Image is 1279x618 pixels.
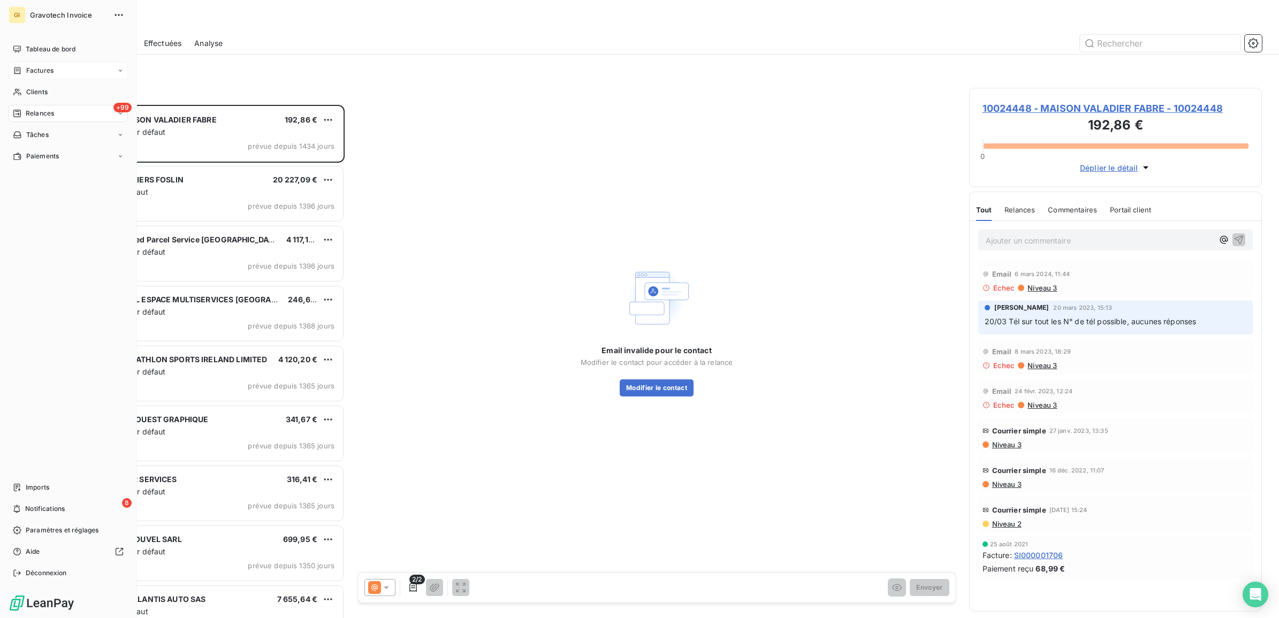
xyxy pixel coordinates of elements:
span: 10008008 - United Parcel Service [GEOGRAPHIC_DATA] S.A [75,235,295,244]
span: 20/03 Tél sur tout les N° de tél possible, aucunes réponses [985,317,1197,326]
span: [DATE] 15:24 [1049,507,1087,513]
span: prévue depuis 1396 jours [248,202,334,210]
span: 7 655,64 € [277,594,318,604]
span: Niveau 3 [1026,361,1057,370]
span: Echec [993,361,1015,370]
span: Email [992,270,1012,278]
span: Relances [1004,205,1035,214]
span: prévue depuis 1396 jours [248,262,334,270]
span: Commentaires [1048,205,1097,214]
span: Tout [976,205,992,214]
span: Niveau 3 [1026,284,1057,292]
span: 10024448 - MAISON VALADIER FABRE [75,115,217,124]
span: prévue depuis 1434 jours [248,142,334,150]
span: 6 mars 2024, 11:44 [1015,271,1070,277]
span: 10008661 - SAS OUEST GRAPHIQUE [75,415,209,424]
button: Envoyer [910,579,949,596]
span: [PERSON_NAME] [994,303,1049,312]
span: Déplier le détail [1080,162,1138,173]
span: 192,86 € [285,115,317,124]
button: Modifier le contact [620,379,694,396]
span: 24 févr. 2023, 12:24 [1015,388,1072,394]
h3: 192,86 € [983,116,1249,137]
img: Empty state [622,264,691,332]
span: Email invalide pour le contact [602,345,712,356]
span: Paiement reçu [983,563,1034,574]
div: GI [9,6,26,24]
div: Open Intercom Messenger [1243,582,1268,607]
span: 27 janv. 2023, 13:35 [1049,428,1108,434]
span: prévue depuis 1368 jours [248,322,334,330]
span: 16 déc. 2022, 11:07 [1049,467,1105,474]
span: Effectuées [144,38,182,49]
span: 341,67 € [286,415,317,424]
span: Niveau 3 [991,480,1022,489]
span: 10022949 - SARL ESPACE MULTISERVICES [GEOGRAPHIC_DATA] [75,295,315,304]
span: SI000001706 [1014,550,1063,561]
span: Portail client [1110,205,1151,214]
a: Aide [9,543,128,560]
span: 10024581 - STELLANTIS AUTO SAS [75,594,206,604]
span: Relances [26,109,54,118]
span: Tâches [26,130,49,140]
span: Niveau 3 [1026,401,1057,409]
span: prévue depuis 1350 jours [248,561,334,570]
input: Rechercher [1080,35,1240,52]
span: 699,95 € [283,535,317,544]
span: Analyse [194,38,223,49]
img: Logo LeanPay [9,594,75,612]
span: 4 120,20 € [278,355,318,364]
span: Email [992,347,1012,356]
button: Déplier le détail [1077,162,1154,174]
span: Tableau de bord [26,44,75,54]
span: 0 [980,152,985,161]
span: Echec [993,401,1015,409]
span: Notifications [25,504,65,514]
span: 4 117,13 € [286,235,321,244]
span: Echec [993,284,1015,292]
span: Courrier simple [992,466,1046,475]
span: 8 [122,498,132,508]
span: prévue depuis 1365 jours [248,382,334,390]
span: Paramètres et réglages [26,525,98,535]
span: 8 mars 2023, 18:29 [1015,348,1071,355]
span: Niveau 2 [991,520,1022,528]
span: 20 227,09 € [273,175,317,184]
span: prévue depuis 1365 jours [248,501,334,510]
span: 2/2 [409,575,424,584]
span: Imports [26,483,49,492]
span: Aide [26,547,40,556]
span: Modifier le contact pour accéder à la relance [581,358,733,367]
span: 10005055 - DECATHLON SPORTS IRELAND LIMITED [75,355,267,364]
span: 316,41 € [287,475,317,484]
span: Déconnexion [26,568,67,578]
span: Niveau 3 [991,440,1022,449]
span: 246,68 € [288,295,322,304]
span: 68,99 € [1036,563,1065,574]
span: Courrier simple [992,426,1046,435]
span: 10024448 - MAISON VALADIER FABRE - 10024448 [983,101,1249,116]
span: prévue depuis 1365 jours [248,441,334,450]
span: Paiements [26,151,59,161]
span: Facture : [983,550,1012,561]
span: Clients [26,87,48,97]
span: Factures [26,66,54,75]
span: Gravotech Invoice [30,11,107,19]
div: grid [51,105,345,618]
span: Courrier simple [992,506,1046,514]
span: 20 mars 2023, 15:13 [1053,304,1112,311]
span: 25 août 2021 [990,541,1029,547]
span: Email [992,387,1012,395]
span: +99 [113,103,132,112]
